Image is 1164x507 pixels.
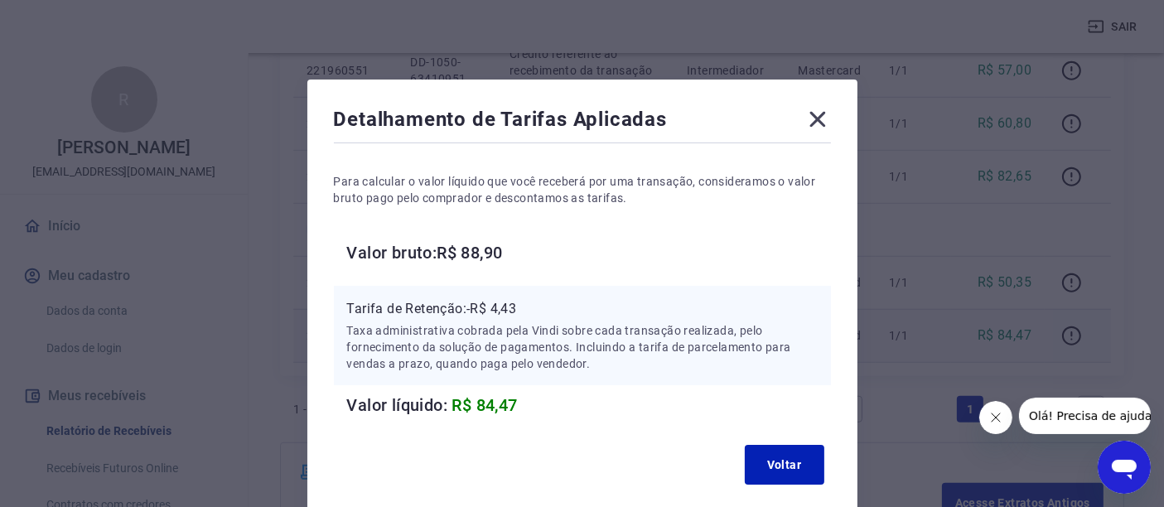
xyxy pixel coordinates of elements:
[1019,398,1151,434] iframe: Mensagem da empresa
[745,445,824,485] button: Voltar
[347,322,818,372] p: Taxa administrativa cobrada pela Vindi sobre cada transação realizada, pelo fornecimento da soluç...
[10,12,139,25] span: Olá! Precisa de ajuda?
[347,392,831,418] h6: Valor líquido:
[347,239,831,266] h6: Valor bruto: R$ 88,90
[1098,441,1151,494] iframe: Botão para abrir a janela de mensagens
[347,299,818,319] p: Tarifa de Retenção: -R$ 4,43
[334,106,831,139] div: Detalhamento de Tarifas Aplicadas
[452,395,518,415] span: R$ 84,47
[979,401,1012,434] iframe: Fechar mensagem
[334,173,831,206] p: Para calcular o valor líquido que você receberá por uma transação, consideramos o valor bruto pag...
